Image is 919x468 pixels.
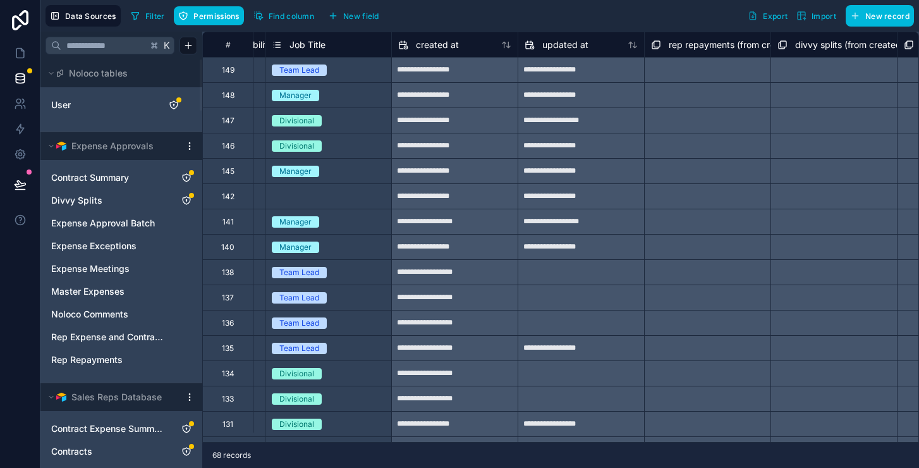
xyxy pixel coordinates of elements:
span: Expense Meetings [51,262,130,275]
div: 146 [222,141,234,151]
div: Manager [279,216,312,228]
a: Expense Meetings [51,262,166,275]
span: Job Title [289,39,326,51]
button: Permissions [174,6,243,25]
span: Find column [269,11,314,21]
span: Expense Exceptions [51,240,137,252]
div: Divisional [279,393,314,405]
span: Filter [145,11,165,21]
span: Noloco Comments [51,308,128,321]
div: 134 [222,369,234,379]
a: Expense Approval Batch [51,217,166,230]
div: # [212,40,243,49]
div: 141 [222,217,234,227]
div: Contracts [46,441,197,462]
button: New field [324,6,384,25]
span: Expense Approval Batch [51,217,155,230]
div: Team Lead [279,267,319,278]
a: Contracts [51,445,166,458]
div: Team Lead [279,343,319,354]
div: Team Lead [279,65,319,76]
span: Rep Repayments [51,354,123,366]
div: Manager [279,242,312,253]
div: 135 [222,343,234,354]
span: Expense Approvals [71,140,154,152]
div: Master Expenses [46,281,197,302]
span: K [162,41,171,50]
div: 145 [222,166,234,176]
button: Noloco tables [46,65,190,82]
span: 68 records [212,450,251,460]
span: updated at [542,39,588,51]
button: Filter [126,6,169,25]
div: 133 [222,394,234,404]
span: New field [343,11,379,21]
div: 149 [222,65,234,75]
div: Rep Repayments [46,350,197,370]
a: Rep Repayments [51,354,166,366]
div: 136 [222,318,234,328]
button: Export [743,5,792,27]
div: Manager [279,90,312,101]
div: Divvy Splits [46,190,197,211]
span: Contracts [51,445,92,458]
div: 138 [222,268,234,278]
div: Expense Exceptions [46,236,197,256]
span: Divvy Splits [51,194,102,207]
span: Data Sources [65,11,116,21]
div: 131 [222,419,233,429]
div: Divisional [279,115,314,126]
div: Rep Expense and Contract Issues [46,327,197,347]
img: Airtable Logo [56,141,66,151]
span: User [51,99,71,111]
div: Divisional [279,140,314,152]
span: Import [812,11,836,21]
div: Team Lead [279,317,319,329]
a: Contract Summary [51,171,166,184]
span: Noloco tables [69,67,128,80]
button: Find column [249,6,319,25]
a: Contract Expense Summary [51,422,166,435]
span: Contract Summary [51,171,129,184]
span: Export [763,11,788,21]
div: User [46,95,197,115]
div: Team Lead [279,292,319,304]
a: New record [841,5,914,27]
a: Rep Expense and Contract Issues [51,331,166,343]
a: Divvy Splits [51,194,166,207]
div: Noloco Comments [46,304,197,324]
span: rep repayments (from created by) collection [669,39,852,51]
span: Permissions [193,11,239,21]
span: Sales Reps Database [71,391,162,403]
div: 142 [222,192,234,202]
button: Airtable LogoExpense Approvals [46,137,180,155]
a: Master Expenses [51,285,166,298]
button: New record [846,5,914,27]
button: Data Sources [46,5,121,27]
span: New record [865,11,910,21]
div: Expense Meetings [46,259,197,279]
a: User [51,99,154,111]
a: Noloco Comments [51,308,166,321]
span: Master Expenses [51,285,125,298]
div: 147 [222,116,234,126]
span: created at [416,39,459,51]
div: 137 [222,293,234,303]
div: Contract Summary [46,168,197,188]
div: 148 [222,90,234,101]
img: Airtable Logo [56,392,66,402]
a: Expense Exceptions [51,240,166,252]
div: Divisional [279,419,314,430]
div: Manager [279,166,312,177]
button: Airtable LogoSales Reps Database [46,388,180,406]
button: Import [792,5,841,27]
div: Divisional [279,368,314,379]
a: Permissions [174,6,248,25]
div: Expense Approval Batch [46,213,197,233]
div: 140 [221,242,234,252]
div: Contract Expense Summary [46,419,197,439]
